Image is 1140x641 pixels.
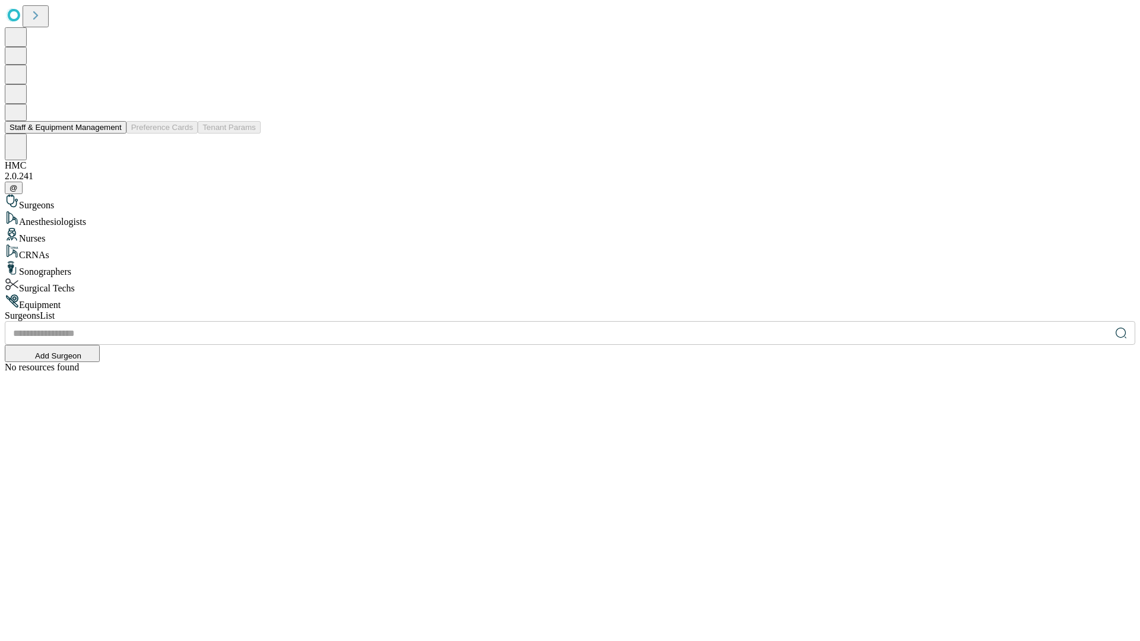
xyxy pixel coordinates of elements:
[35,351,81,360] span: Add Surgeon
[5,362,1135,373] div: No resources found
[5,277,1135,294] div: Surgical Techs
[5,294,1135,310] div: Equipment
[5,211,1135,227] div: Anesthesiologists
[126,121,198,134] button: Preference Cards
[5,310,1135,321] div: Surgeons List
[5,227,1135,244] div: Nurses
[5,171,1135,182] div: 2.0.241
[5,121,126,134] button: Staff & Equipment Management
[5,261,1135,277] div: Sonographers
[5,160,1135,171] div: HMC
[5,244,1135,261] div: CRNAs
[5,194,1135,211] div: Surgeons
[5,345,100,362] button: Add Surgeon
[198,121,261,134] button: Tenant Params
[9,183,18,192] span: @
[5,182,23,194] button: @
